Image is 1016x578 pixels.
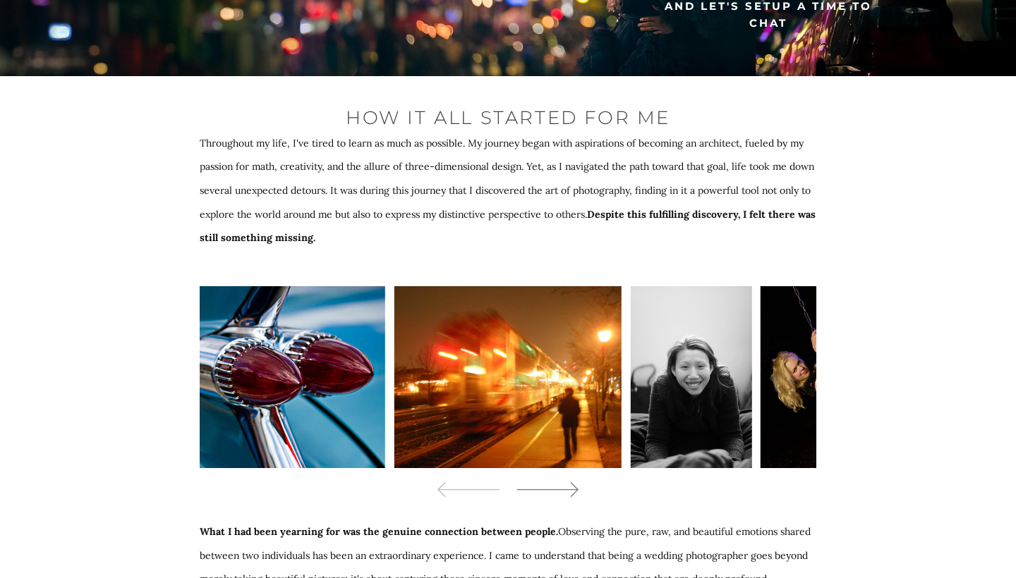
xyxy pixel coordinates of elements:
[112,286,385,468] img: Close-up Marco shot of the tail fin on a 1950's era Cadillac Deville
[394,286,622,468] img: Late night commuter trail pulls out of the station.
[346,106,670,129] span: How it all started for me
[630,286,751,468] img: Happy portrait of my wife in black and white.
[200,525,558,538] strong: What I had been yearning for was the genuine connection between people.
[200,137,817,221] span: Throughout my life, I've tired to learn as much as possible. My journey began with aspirations of...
